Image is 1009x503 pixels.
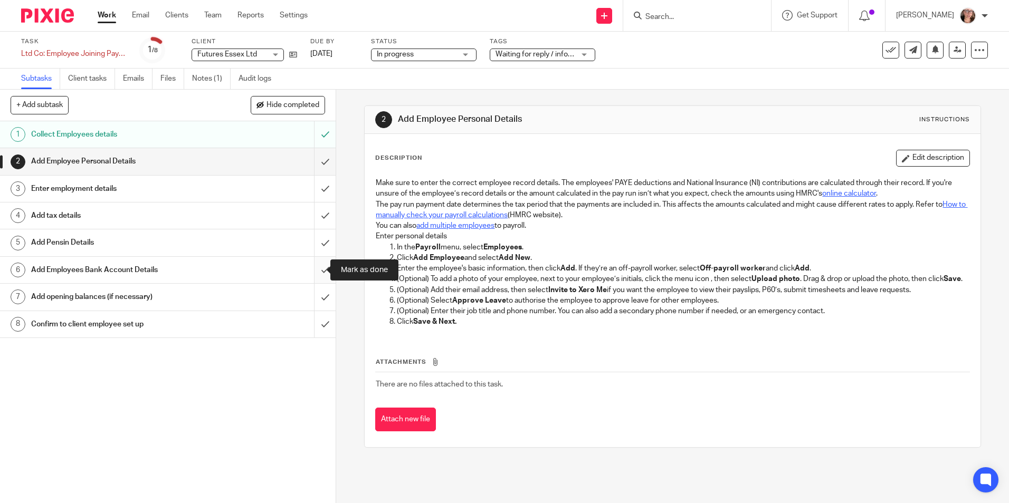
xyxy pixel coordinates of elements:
[251,96,325,114] button: Hide completed
[192,37,297,46] label: Client
[204,10,222,21] a: Team
[376,178,969,199] p: Make sure to enter the correct employee record details. The employees' PAYE deductions and Nation...
[376,231,969,241] p: Enter personal details
[919,115,970,124] div: Instructions
[413,318,456,325] strong: Save & Next.
[959,7,976,24] img: Louise.jpg
[310,37,358,46] label: Due by
[375,111,392,128] div: 2
[280,10,308,21] a: Settings
[132,10,149,21] a: Email
[490,37,595,46] label: Tags
[375,154,422,162] p: Description
[21,49,127,59] div: Ltd Co: Employee Joining Payroll
[398,114,695,125] h1: Add Employee Personal Details
[165,10,188,21] a: Clients
[397,295,969,306] p: (Optional) Select to authorise the employee to approve leave for other employees.
[11,96,69,114] button: + Add subtask
[415,244,441,251] strong: Payroll
[896,10,954,21] p: [PERSON_NAME]
[11,317,25,332] div: 8
[31,153,213,169] h1: Add Employee Personal Details
[376,220,969,231] p: You can also to payroll.
[822,190,876,197] a: online calculator
[896,150,970,167] button: Edit description
[376,381,503,388] span: There are no files attached to this task.
[31,316,213,332] h1: Confirm to client employee set up
[416,222,494,229] a: add multiple employees
[160,69,184,89] a: Files
[11,236,25,250] div: 5
[31,235,213,250] h1: Add Pensin Details
[644,13,739,22] input: Search
[31,181,213,197] h1: Enter employment details
[197,51,257,58] span: Futures Essex Ltd
[376,201,967,219] a: How to manually check your payroll calculations
[11,289,25,304] div: 7
[11,263,25,277] div: 6
[31,208,213,224] h1: Add tax details
[560,265,575,272] strong: Add
[192,69,231,89] a: Notes (1)
[21,8,74,23] img: Pixie
[397,263,969,274] p: Enter the employee's basic information, then click . If they’re an off-payroll worker, select and...
[237,10,264,21] a: Reports
[21,37,127,46] label: Task
[397,285,969,295] p: (Optional) Add their email address, then select if you want the employee to view their payslips, ...
[21,69,60,89] a: Subtasks
[397,274,969,284] p: (Optional) To add a photo of your employee, next to your employee’s initials, click the menu icon...
[496,51,593,58] span: Waiting for reply / information
[31,289,213,305] h1: Add opening balances (if necessary)
[147,44,158,56] div: 1
[397,306,969,316] p: (Optional) Enter their job title and phone number. You can also add a secondary phone number if n...
[123,69,153,89] a: Emails
[11,127,25,142] div: 1
[31,127,213,142] h1: Collect Employees details
[239,69,279,89] a: Audit logs
[376,359,426,365] span: Attachments
[371,37,477,46] label: Status
[377,51,414,58] span: In progress
[68,69,115,89] a: Client tasks
[11,154,25,169] div: 2
[397,316,969,327] p: Click
[795,265,810,272] strong: Add
[397,253,969,263] p: Click and select .
[310,50,332,57] span: [DATE]
[751,275,800,283] strong: Upload photo
[375,408,436,431] button: Attach new file
[797,12,837,19] span: Get Support
[548,286,607,294] strong: Invite to Xero Me
[499,254,530,262] strong: Add New
[152,47,158,53] small: /8
[31,262,213,278] h1: Add Employees Bank Account Details
[483,244,522,251] strong: Employees
[98,10,116,21] a: Work
[397,242,969,253] p: In the menu, select .
[11,208,25,223] div: 4
[452,297,506,304] strong: Approve Leave
[413,254,464,262] strong: Add Employee
[376,199,969,221] p: The pay run payment date determines the tax period that the payments are included in. This affect...
[944,275,961,283] strong: Save
[266,101,319,110] span: Hide completed
[700,265,766,272] strong: Off-payroll worker
[11,181,25,196] div: 3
